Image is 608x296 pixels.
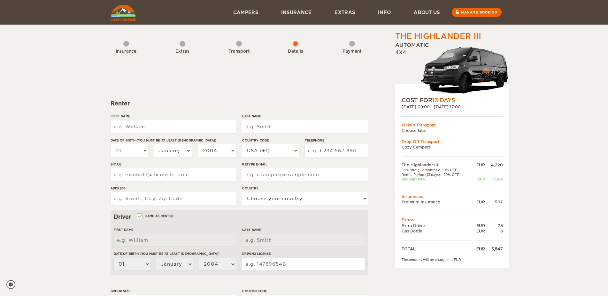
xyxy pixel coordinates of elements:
[402,96,503,104] div: COST FOR
[6,280,19,289] a: Cookie settings
[111,120,236,133] input: e.g. William
[402,104,503,110] div: [DATE] 09:00 - [DATE] 17:00
[452,8,502,17] a: Manage booking
[111,114,236,118] label: First Name
[471,177,485,181] div: EUR
[471,223,485,228] div: EUR
[402,122,503,128] div: Pickup Transport:
[305,144,367,157] input: e.g. 1 234 567 890
[242,227,364,232] label: Last Name
[114,213,365,221] div: Driver
[242,138,298,143] label: Country Code
[242,289,367,293] label: Coupon code
[402,168,471,172] td: Late Bird (1-2 months): -10% OFF
[471,199,485,205] div: EUR
[402,128,503,133] td: Choose later
[432,97,455,103] span: 13 Days
[421,44,509,96] img: stor-langur-4.png
[221,49,257,55] div: Transport
[402,144,503,150] td: Cozy Campers
[335,49,370,55] div: Payment
[402,228,471,234] td: Gas Bottle
[402,177,471,181] td: Discount total
[278,49,313,55] div: Details
[111,192,236,205] input: e.g. Street, City, Zip Code
[114,251,236,256] label: Date of birth (You must be at least [DEMOGRAPHIC_DATA])
[485,228,503,234] div: 8
[485,223,503,228] div: 78
[109,49,144,55] div: Insurance
[111,100,368,107] div: Renter
[242,168,367,181] input: e.g. example@example.com
[471,228,485,234] div: EUR
[471,162,485,168] div: EUR
[114,227,236,232] label: First Name
[242,114,367,118] label: Last Name
[137,213,174,219] label: Same as renter
[485,177,503,181] div: -1,266
[402,199,471,205] td: Premium Insurance
[305,138,367,143] label: Telephone
[242,251,364,256] label: Driving License
[402,217,503,223] td: Extras
[402,223,471,228] td: Extra Driver
[137,215,142,219] input: Same as renter
[111,186,236,191] label: Address
[242,186,367,191] label: Country
[402,172,471,177] td: Rental Period (13 days): -20% OFF
[111,5,136,21] img: Cozy Campers
[242,120,367,133] input: e.g. Smith
[485,199,503,205] div: 507
[485,162,503,168] div: 4,220
[402,246,471,252] td: TOTAL
[242,162,367,167] label: Retype E-mail
[471,246,485,252] div: EUR
[242,234,364,247] input: e.g. Smith
[402,194,503,199] td: Insurances
[402,162,471,168] td: The Highlander III
[111,162,236,167] label: E-mail
[395,42,509,96] div: Automatic 4x4
[402,139,503,144] div: Drop Off Transport:
[111,168,236,181] input: e.g. example@example.com
[114,234,236,247] input: e.g. William
[242,258,364,270] input: e.g. 14789654B
[395,31,481,42] div: The Highlander III
[402,257,503,262] div: The amount will be charged in EUR
[111,138,236,143] label: Date of birth (You must be at least [DEMOGRAPHIC_DATA])
[111,289,236,293] label: Group size
[485,246,503,252] div: 3,547
[165,49,200,55] div: Extras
